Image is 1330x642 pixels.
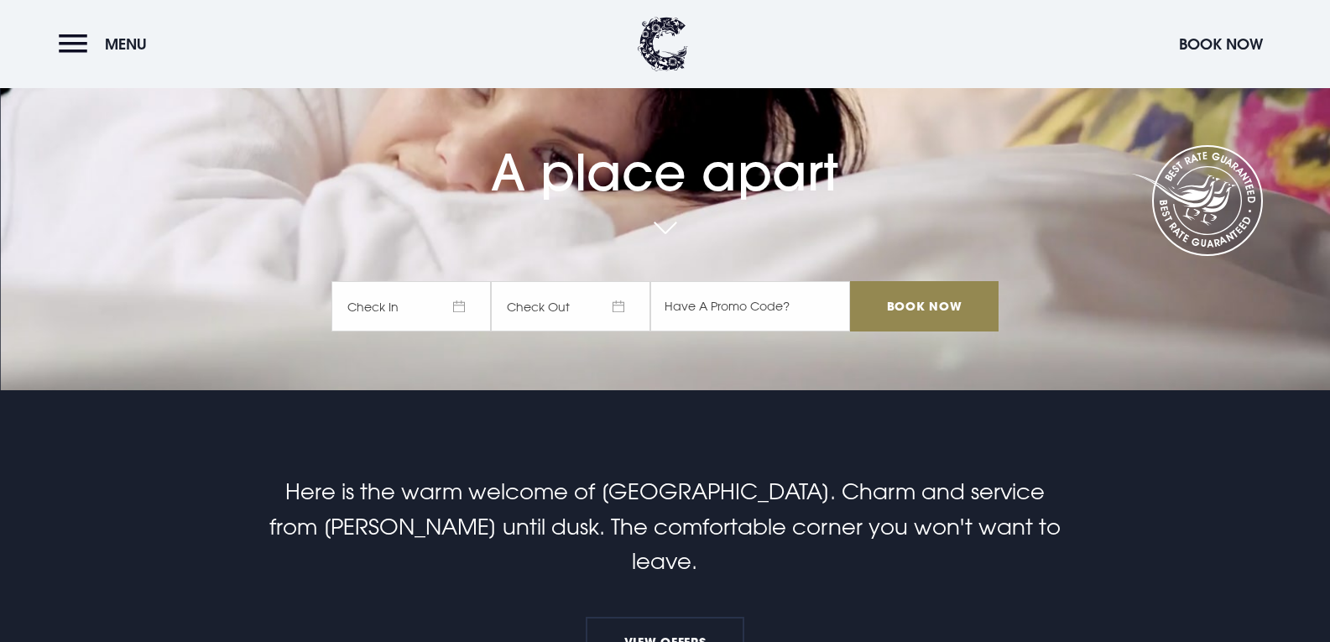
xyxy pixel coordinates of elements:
[105,34,147,54] span: Menu
[1171,26,1271,62] button: Book Now
[491,281,650,331] span: Check Out
[59,26,155,62] button: Menu
[638,17,688,71] img: Clandeboye Lodge
[331,103,998,202] h1: A place apart
[331,281,491,331] span: Check In
[265,474,1064,579] p: Here is the warm welcome of [GEOGRAPHIC_DATA]. Charm and service from [PERSON_NAME] until dusk. T...
[650,281,850,331] input: Have A Promo Code?
[850,281,998,331] input: Book Now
